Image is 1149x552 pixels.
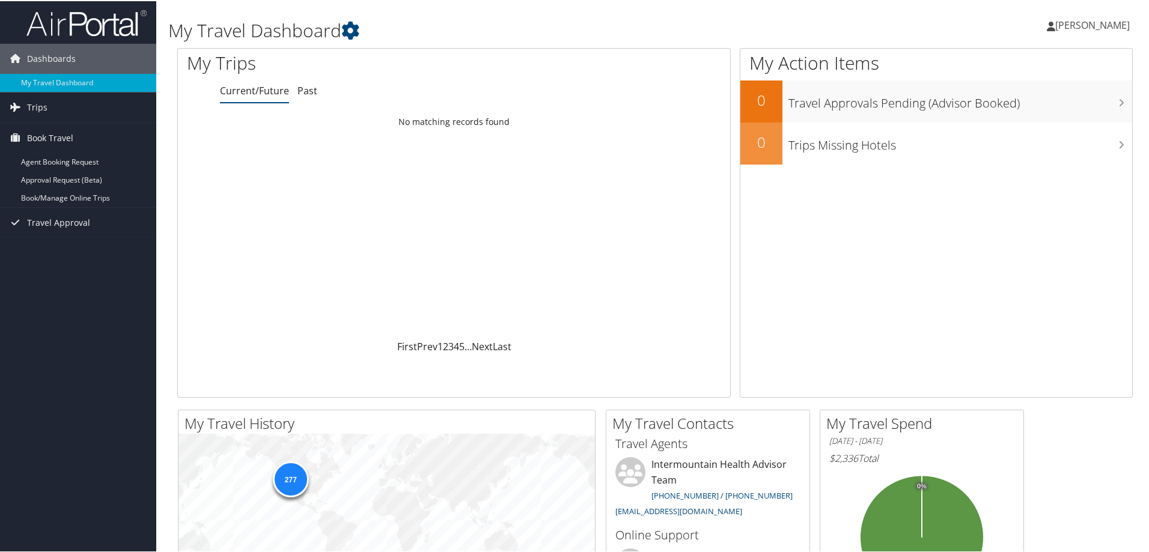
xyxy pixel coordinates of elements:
[615,526,800,542] h3: Online Support
[1047,6,1142,42] a: [PERSON_NAME]
[417,339,437,352] a: Prev
[472,339,493,352] a: Next
[740,121,1132,163] a: 0Trips Missing Hotels
[826,412,1023,432] h2: My Travel Spend
[788,130,1132,153] h3: Trips Missing Hotels
[829,450,858,464] span: $2,336
[829,434,1014,446] h6: [DATE] - [DATE]
[615,434,800,451] h3: Travel Agents
[297,83,317,96] a: Past
[168,17,817,42] h1: My Travel Dashboard
[493,339,511,352] a: Last
[26,8,147,36] img: airportal-logo.png
[397,339,417,352] a: First
[788,88,1132,111] h3: Travel Approvals Pending (Advisor Booked)
[740,49,1132,74] h1: My Action Items
[1055,17,1130,31] span: [PERSON_NAME]
[27,91,47,121] span: Trips
[443,339,448,352] a: 2
[184,412,595,432] h2: My Travel History
[609,456,806,520] li: Intermountain Health Advisor Team
[651,489,793,500] a: [PHONE_NUMBER] / [PHONE_NUMBER]
[454,339,459,352] a: 4
[448,339,454,352] a: 3
[829,450,1014,464] h6: Total
[465,339,472,352] span: …
[178,110,730,132] td: No matching records found
[27,207,90,237] span: Travel Approval
[917,482,927,489] tspan: 0%
[615,505,742,515] a: [EMAIL_ADDRESS][DOMAIN_NAME]
[272,460,308,496] div: 277
[459,339,465,352] a: 5
[740,89,782,109] h2: 0
[187,49,491,74] h1: My Trips
[220,83,289,96] a: Current/Future
[740,79,1132,121] a: 0Travel Approvals Pending (Advisor Booked)
[437,339,443,352] a: 1
[27,43,76,73] span: Dashboards
[740,131,782,151] h2: 0
[612,412,809,432] h2: My Travel Contacts
[27,122,73,152] span: Book Travel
